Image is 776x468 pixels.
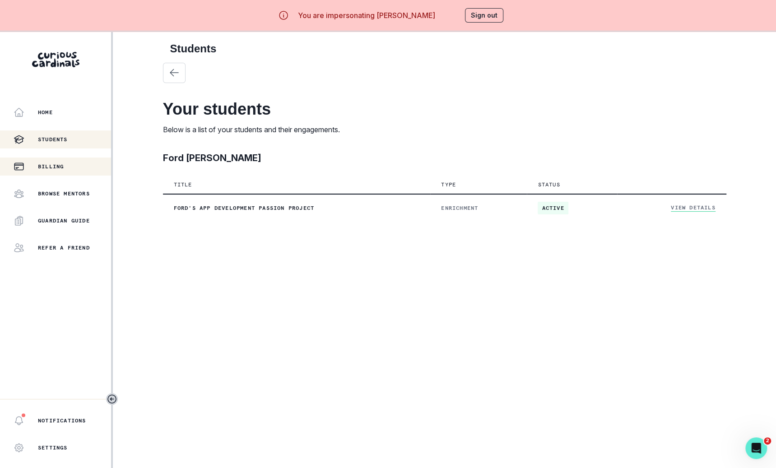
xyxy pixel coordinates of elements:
p: You are impersonating [PERSON_NAME] [298,10,435,21]
p: ENRICHMENT [441,204,516,212]
p: Status [538,181,560,188]
h2: Students [170,42,719,56]
p: Guardian Guide [38,217,90,224]
p: Type [441,181,456,188]
p: Ford [PERSON_NAME] [163,151,261,165]
span: 2 [764,437,771,445]
p: Students [38,136,68,143]
p: Home [38,109,53,116]
a: View Details [671,204,715,212]
img: Curious Cardinals Logo [32,52,79,67]
span: active [538,202,568,214]
button: Sign out [465,8,503,23]
button: Toggle sidebar [106,393,118,405]
h2: Your students [163,99,726,119]
p: Below is a list of your students and their engagements. [163,124,726,135]
p: Billing [38,163,64,170]
p: Ford's App Development Passion Project [174,204,420,212]
p: Settings [38,444,68,451]
p: Notifications [38,417,86,424]
iframe: Intercom live chat [745,437,767,459]
p: Browse Mentors [38,190,90,197]
p: Refer a friend [38,244,90,251]
p: Title [174,181,192,188]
